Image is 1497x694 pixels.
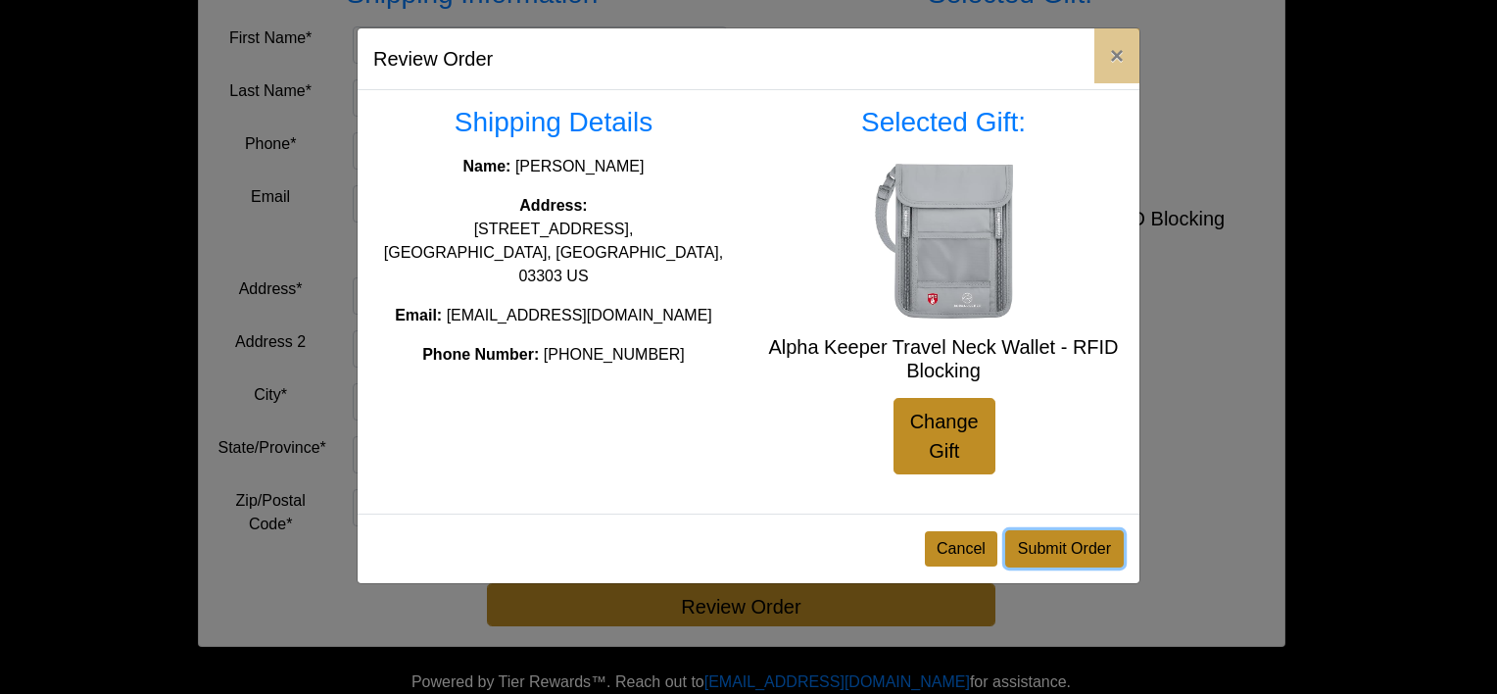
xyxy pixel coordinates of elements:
[763,335,1124,382] h5: Alpha Keeper Travel Neck Wallet - RFID Blocking
[447,307,712,323] span: [EMAIL_ADDRESS][DOMAIN_NAME]
[384,221,723,284] span: [STREET_ADDRESS], [GEOGRAPHIC_DATA], [GEOGRAPHIC_DATA], 03303 US
[893,398,995,474] a: Change Gift
[865,163,1022,320] img: Alpha Keeper Travel Neck Wallet - RFID Blocking
[1005,530,1124,568] button: Submit Order
[395,307,442,323] strong: Email:
[519,197,587,214] strong: Address:
[515,158,645,174] span: [PERSON_NAME]
[422,346,539,363] strong: Phone Number:
[373,106,734,139] h3: Shipping Details
[1110,42,1124,69] span: ×
[1094,28,1139,83] button: Close
[463,158,511,174] strong: Name:
[763,106,1124,139] h3: Selected Gift:
[373,44,493,74] h5: Review Order
[544,346,685,363] span: [PHONE_NUMBER]
[925,531,997,567] button: Cancel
